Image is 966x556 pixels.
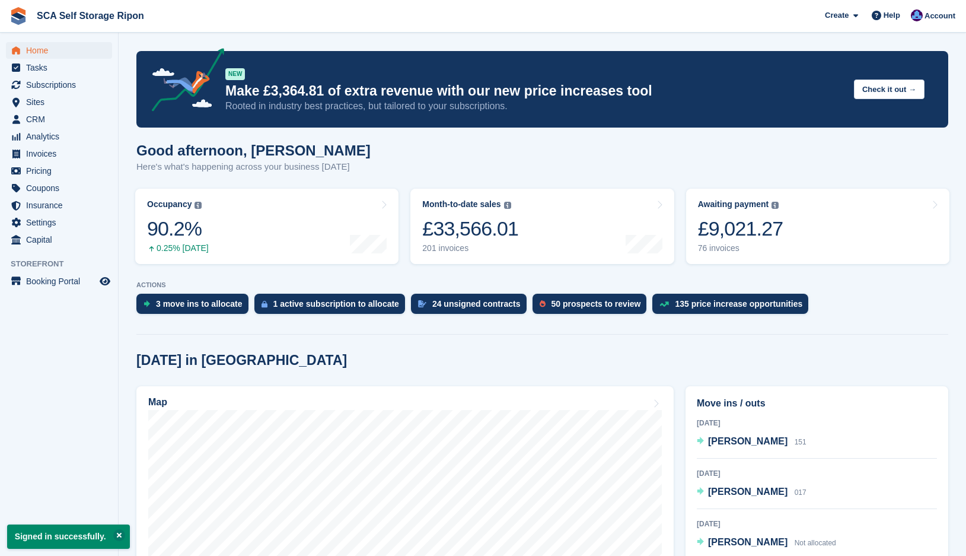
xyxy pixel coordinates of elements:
[432,299,521,309] div: 24 unsigned contracts
[675,299,802,309] div: 135 price increase opportunities
[136,160,371,174] p: Here's what's happening across your business [DATE]
[26,197,97,214] span: Insurance
[26,163,97,179] span: Pricing
[911,9,923,21] img: Sarah Race
[144,300,150,307] img: move_ins_to_allocate_icon-fdf77a2bb77ea45bf5b3d319d69a93e2d87916cf1d5bf7949dd705db3b84f3ca.svg
[697,418,937,428] div: [DATE]
[652,294,814,320] a: 135 price increase opportunities
[148,397,167,408] h2: Map
[6,77,112,93] a: menu
[771,202,779,209] img: icon-info-grey-7440780725fd019a000dd9b08b2336e03edf1995a4989e88bcd33f0948082b44.svg
[708,436,788,446] span: [PERSON_NAME]
[708,487,788,497] span: [PERSON_NAME]
[98,274,112,288] a: Preview store
[26,42,97,59] span: Home
[6,128,112,145] a: menu
[142,48,225,116] img: price-adjustments-announcement-icon-8257ccfd72463d97f412b2fc003d46551f7dbcb40ab6d574587a9cd5c0d94...
[26,94,97,110] span: Sites
[6,180,112,196] a: menu
[147,217,209,241] div: 90.2%
[6,273,112,290] a: menu
[411,294,533,320] a: 24 unsigned contracts
[795,438,806,446] span: 151
[533,294,653,320] a: 50 prospects to review
[26,214,97,231] span: Settings
[6,59,112,76] a: menu
[135,189,398,264] a: Occupancy 90.2% 0.25% [DATE]
[26,128,97,145] span: Analytics
[225,82,844,100] p: Make £3,364.81 of extra revenue with our new price increases tool
[26,231,97,248] span: Capital
[6,145,112,162] a: menu
[26,180,97,196] span: Coupons
[147,243,209,253] div: 0.25% [DATE]
[262,300,267,308] img: active_subscription_to_allocate_icon-d502201f5373d7db506a760aba3b589e785aa758c864c3986d89f69b8ff3...
[697,485,806,500] a: [PERSON_NAME] 017
[225,100,844,113] p: Rooted in industry best practices, but tailored to your subscriptions.
[422,199,500,209] div: Month-to-date sales
[6,231,112,248] a: menu
[697,396,937,411] h2: Move ins / outs
[6,111,112,128] a: menu
[6,197,112,214] a: menu
[504,202,511,209] img: icon-info-grey-7440780725fd019a000dd9b08b2336e03edf1995a4989e88bcd33f0948082b44.svg
[6,42,112,59] a: menu
[884,9,900,21] span: Help
[136,294,254,320] a: 3 move ins to allocate
[136,142,371,158] h1: Good afternoon, [PERSON_NAME]
[698,217,783,241] div: £9,021.27
[697,468,937,479] div: [DATE]
[136,281,948,289] p: ACTIONS
[422,217,518,241] div: £33,566.01
[156,299,243,309] div: 3 move ins to allocate
[26,59,97,76] span: Tasks
[825,9,849,21] span: Create
[7,525,130,549] p: Signed in successfully.
[26,77,97,93] span: Subscriptions
[6,94,112,110] a: menu
[26,145,97,162] span: Invoices
[551,299,641,309] div: 50 prospects to review
[410,189,674,264] a: Month-to-date sales £33,566.01 201 invoices
[659,301,669,307] img: price_increase_opportunities-93ffe204e8149a01c8c9dc8f82e8f89637d9d84a8eef4429ea346261dce0b2c0.svg
[686,189,949,264] a: Awaiting payment £9,021.27 76 invoices
[6,214,112,231] a: menu
[6,163,112,179] a: menu
[697,535,836,551] a: [PERSON_NAME] Not allocated
[273,299,399,309] div: 1 active subscription to allocate
[924,10,955,22] span: Account
[147,199,192,209] div: Occupancy
[11,258,118,270] span: Storefront
[26,273,97,290] span: Booking Portal
[422,243,518,253] div: 201 invoices
[32,6,149,26] a: SCA Self Storage Ripon
[9,7,27,25] img: stora-icon-8386f47178a22dfd0bd8f6a31ec36ba5ce8667c1dd55bd0f319d3a0aa187defe.svg
[698,243,783,253] div: 76 invoices
[540,300,546,307] img: prospect-51fa495bee0391a8d652442698ab0144808aea92771e9ea1ae160a38d050c398.svg
[697,519,937,529] div: [DATE]
[225,68,245,80] div: NEW
[708,537,788,547] span: [PERSON_NAME]
[26,111,97,128] span: CRM
[195,202,202,209] img: icon-info-grey-7440780725fd019a000dd9b08b2336e03edf1995a4989e88bcd33f0948082b44.svg
[136,352,347,368] h2: [DATE] in [GEOGRAPHIC_DATA]
[854,80,924,99] button: Check it out →
[698,199,769,209] div: Awaiting payment
[697,434,806,450] a: [PERSON_NAME] 151
[795,488,806,497] span: 017
[254,294,411,320] a: 1 active subscription to allocate
[795,539,836,547] span: Not allocated
[418,300,426,307] img: contract_signature_icon-13c848040528278c33f63329250d36e43548de30e8caae1d1a13099fd9432cc5.svg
